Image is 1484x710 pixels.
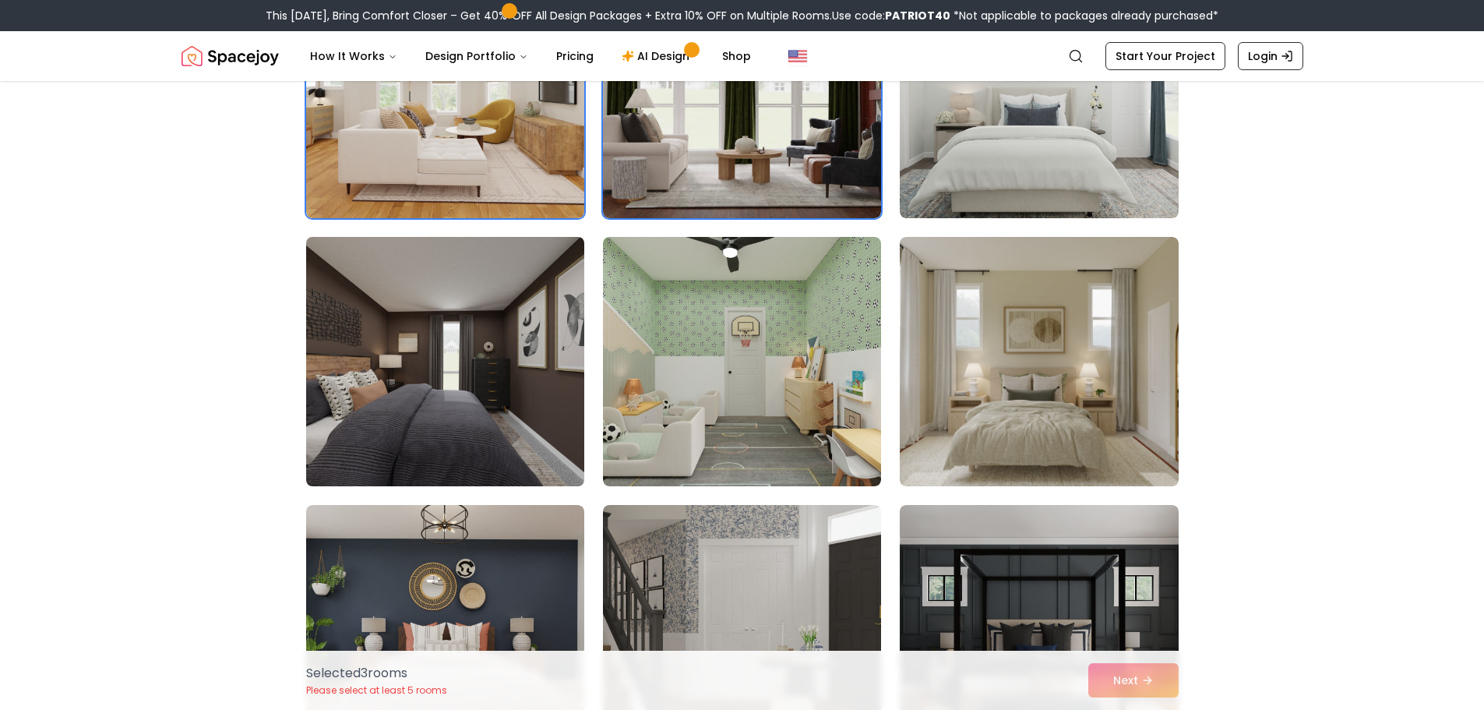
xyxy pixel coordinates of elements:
[298,41,410,72] button: How It Works
[885,8,950,23] b: PATRIOT40
[1238,42,1303,70] a: Login
[603,237,881,486] img: Room room-11
[413,41,541,72] button: Design Portfolio
[298,41,763,72] nav: Main
[182,41,279,72] a: Spacejoy
[299,231,591,493] img: Room room-10
[266,8,1218,23] div: This [DATE], Bring Comfort Closer – Get 40% OFF All Design Packages + Extra 10% OFF on Multiple R...
[900,237,1178,486] img: Room room-12
[832,8,950,23] span: Use code:
[1105,42,1225,70] a: Start Your Project
[710,41,763,72] a: Shop
[788,47,807,65] img: United States
[306,664,447,683] p: Selected 3 room s
[182,41,279,72] img: Spacejoy Logo
[544,41,606,72] a: Pricing
[609,41,707,72] a: AI Design
[950,8,1218,23] span: *Not applicable to packages already purchased*
[306,684,447,697] p: Please select at least 5 rooms
[182,31,1303,81] nav: Global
